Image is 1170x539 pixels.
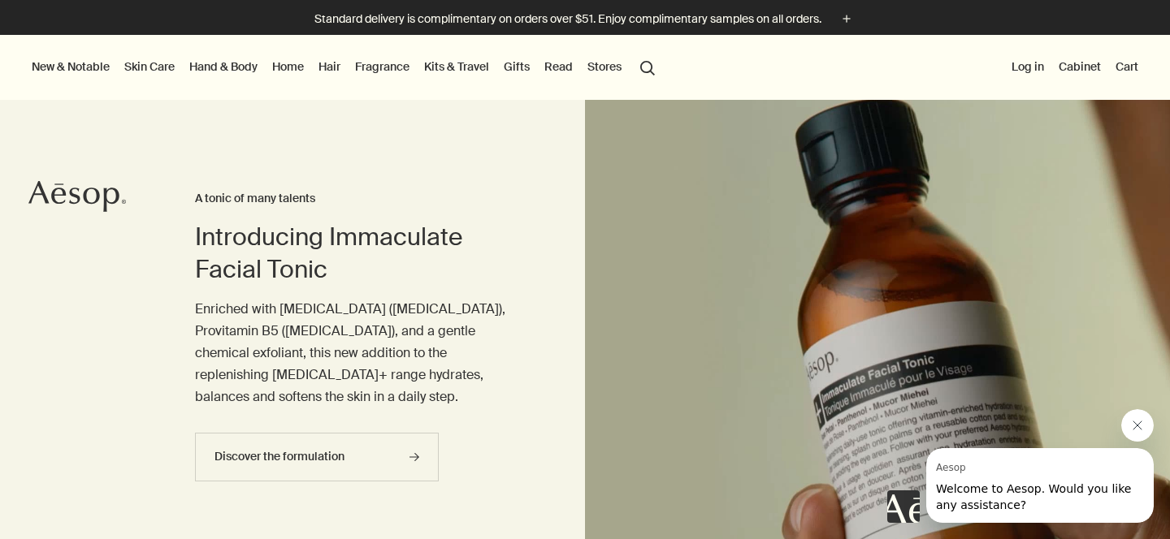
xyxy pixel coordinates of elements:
a: Home [269,56,307,77]
h3: A tonic of many talents [195,189,520,209]
a: Kits & Travel [421,56,492,77]
a: Hand & Body [186,56,261,77]
nav: primary [28,35,662,100]
a: Aesop [28,180,126,217]
div: Aesop says "Welcome to Aesop. Would you like any assistance?". Open messaging window to continue ... [887,409,1154,523]
p: Standard delivery is complimentary on orders over $51. Enjoy complimentary samples on all orders. [314,11,821,28]
nav: supplementary [1008,35,1142,100]
a: Gifts [500,56,533,77]
iframe: Message from Aesop [926,448,1154,523]
a: Read [541,56,576,77]
a: Skin Care [121,56,178,77]
iframe: no content [887,490,920,523]
a: Hair [315,56,344,77]
button: Open search [633,51,662,82]
svg: Aesop [28,180,126,213]
button: Stores [584,56,625,77]
a: Discover the formulation [195,433,439,481]
button: Log in [1008,56,1047,77]
iframe: Close message from Aesop [1121,409,1154,442]
button: Cart [1112,56,1142,77]
button: Standard delivery is complimentary on orders over $51. Enjoy complimentary samples on all orders. [314,10,856,28]
h2: Introducing Immaculate Facial Tonic [195,221,520,286]
a: Fragrance [352,56,413,77]
p: Enriched with [MEDICAL_DATA] ([MEDICAL_DATA]), Provitamin B5 ([MEDICAL_DATA]), and a gentle chemi... [195,298,520,408]
button: New & Notable [28,56,113,77]
a: Cabinet [1055,56,1104,77]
